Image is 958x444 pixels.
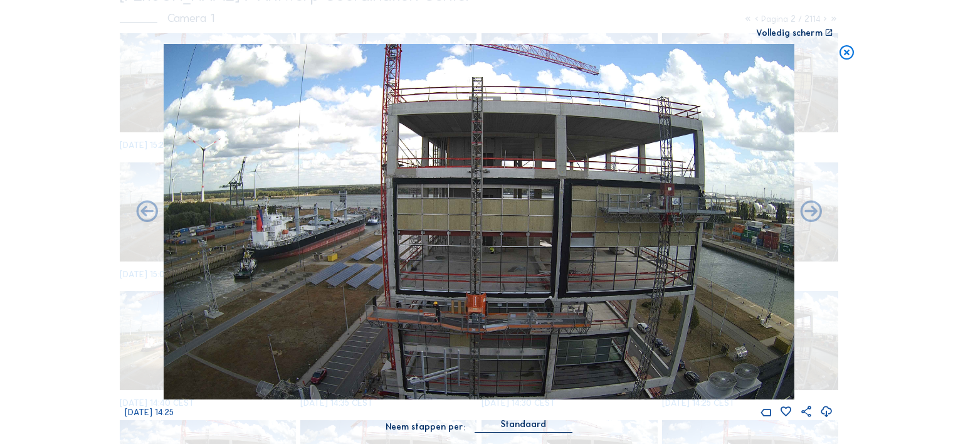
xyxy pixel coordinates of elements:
span: [DATE] 14:25 [125,407,174,418]
div: Standaard [501,419,546,430]
i: Forward [134,199,160,225]
div: Volledig scherm [756,29,823,38]
i: Back [798,199,824,225]
div: Standaard [475,419,572,432]
div: Neem stappen per: [386,423,465,431]
img: Image [164,44,795,399]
